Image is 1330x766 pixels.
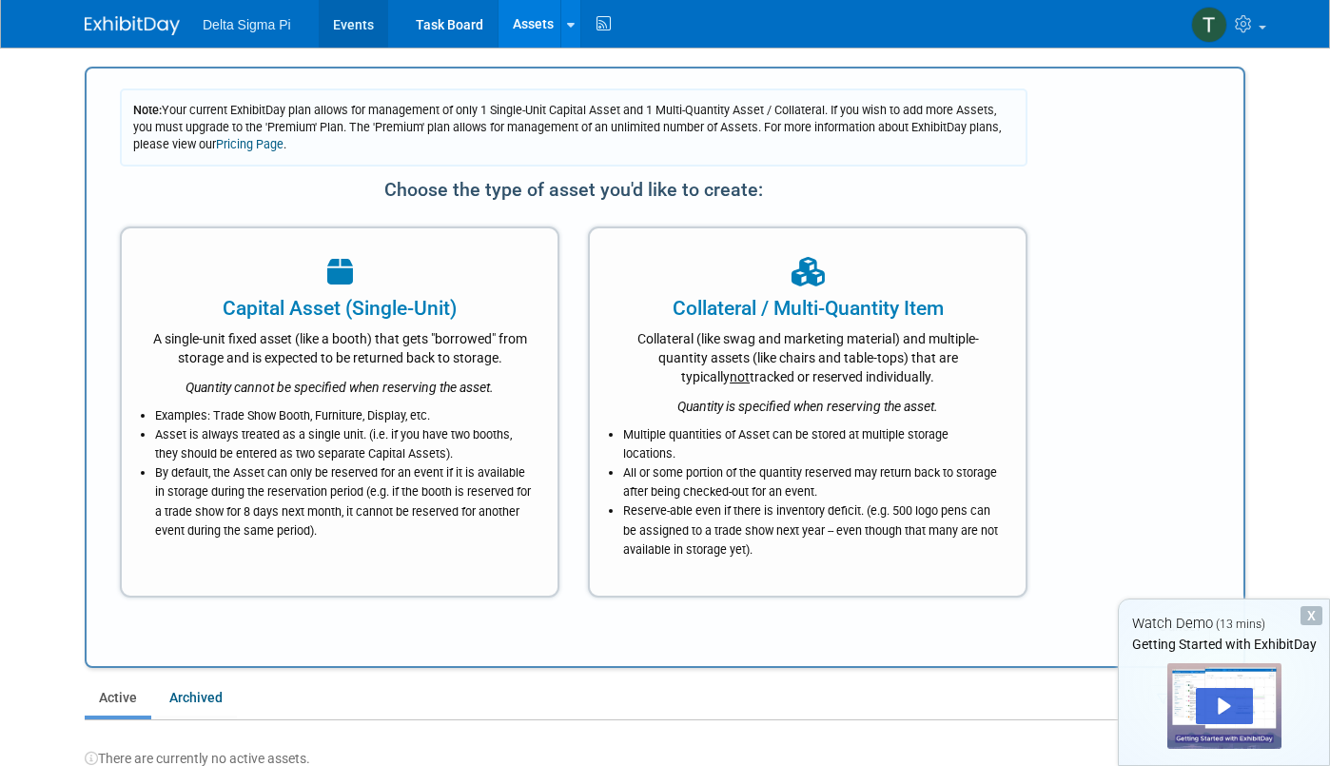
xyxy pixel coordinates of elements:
div: A single-unit fixed asset (like a booth) that gets "borrowed" from storage and is expected to be ... [146,323,534,367]
li: All or some portion of the quantity reserved may return back to storage after being checked-out f... [623,463,1002,501]
span: Note: [133,103,162,117]
span: Delta Sigma Pi [203,17,291,32]
li: Multiple quantities of Asset can be stored at multiple storage locations. [623,425,1002,463]
li: Asset is always treated as a single unit. (i.e. if you have two booths, they should be entered as... [155,425,534,463]
i: Quantity is specified when reserving the asset. [677,399,938,414]
li: Reserve-able even if there is inventory deficit. (e.g. 500 logo pens can be assigned to a trade s... [623,501,1002,559]
div: Capital Asset (Single-Unit) [146,294,534,323]
div: Collateral (like swag and marketing material) and multiple-quantity assets (like chairs and table... [614,323,1002,386]
li: Examples: Trade Show Booth, Furniture, Display, etc. [155,406,534,425]
i: Quantity cannot be specified when reserving the asset. [186,380,494,395]
a: Pricing Page [216,137,284,151]
span: (13 mins) [1216,618,1265,631]
img: ExhibitDay [85,16,180,35]
div: Collateral / Multi-Quantity Item [614,294,1002,323]
li: By default, the Asset can only be reserved for an event if it is available in storage during the ... [155,463,534,540]
span: Your current ExhibitDay plan allows for management of only 1 Single-Unit Capital Asset and 1 Mult... [133,103,1001,151]
div: Play [1196,688,1253,724]
a: Active [85,679,151,716]
img: Taanvi Mathur [1191,7,1227,43]
span: not [730,369,750,384]
div: Choose the type of asset you'd like to create: [120,171,1027,207]
div: Dismiss [1301,606,1322,625]
div: Watch Demo [1119,614,1329,634]
a: Archived [155,679,237,716]
div: Getting Started with ExhibitDay [1119,635,1329,654]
